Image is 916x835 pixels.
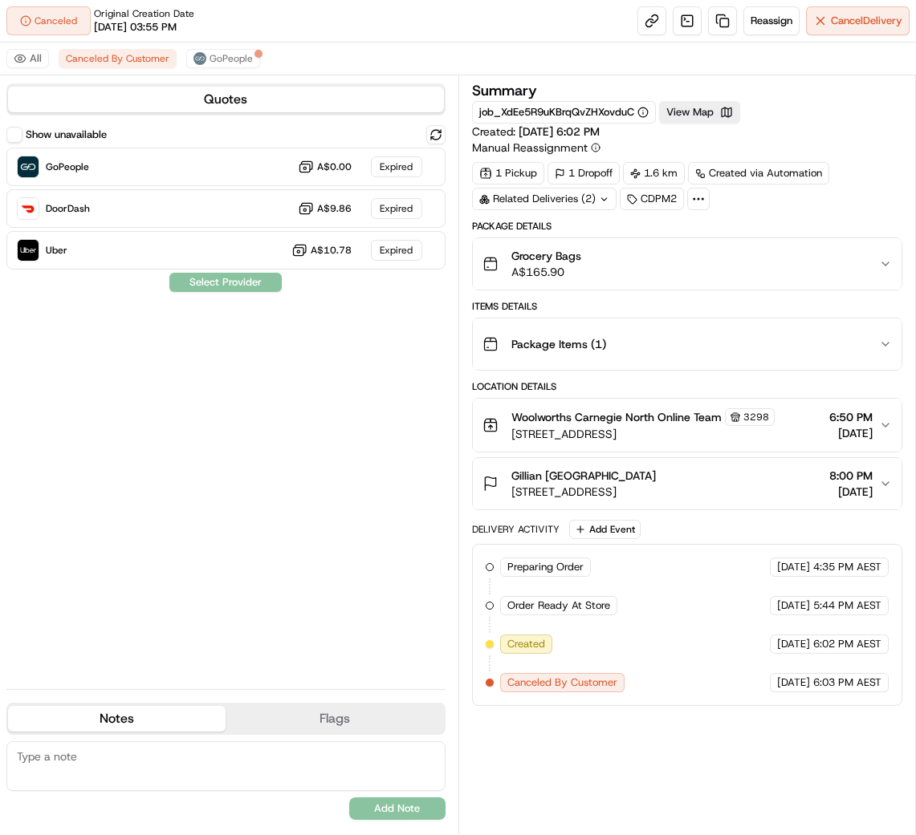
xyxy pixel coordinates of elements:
button: A$0.00 [298,159,352,175]
button: View Map [659,101,740,124]
button: CancelDelivery [806,6,910,35]
span: [DATE] [829,425,873,441]
div: Expired [371,156,422,177]
button: Package Items (1) [473,318,902,370]
img: Uber [18,240,39,261]
span: [DATE] [777,598,810,613]
div: CDPM2 [620,188,684,210]
button: Canceled [6,6,91,35]
div: 1 Dropoff [548,162,620,184]
span: [STREET_ADDRESS] [511,426,775,442]
span: Created [507,637,545,651]
span: Manual Reassignment [472,140,588,156]
span: 6:03 PM AEST [813,675,881,690]
span: A$165.90 [511,264,581,280]
div: Items Details [472,300,903,313]
button: Woolworths Carnegie North Online Team3298[STREET_ADDRESS]6:50 PM[DATE] [473,399,902,452]
span: 6:02 PM AEST [813,637,881,651]
div: 1.6 km [623,162,685,184]
span: [DATE] [777,560,810,574]
button: Manual Reassignment [472,140,600,156]
span: A$9.86 [317,202,352,215]
span: Created: [472,124,600,140]
span: Grocery Bags [511,248,581,264]
div: Related Deliveries (2) [472,188,617,210]
button: A$10.78 [291,242,352,258]
button: Add Event [569,520,641,539]
button: Flags [226,706,443,732]
span: DoorDash [46,202,90,215]
div: Location Details [472,380,903,393]
div: Expired [371,240,422,261]
span: 8:00 PM [829,468,873,484]
span: Canceled By Customer [507,675,617,690]
button: Canceled By Customer [59,49,177,68]
span: Cancel Delivery [831,14,902,28]
span: A$0.00 [317,160,352,173]
span: Package Items ( 1 ) [511,336,606,352]
button: Grocery BagsA$165.90 [473,238,902,290]
span: [DATE] [777,637,810,651]
span: 3298 [743,411,769,424]
span: GoPeople [46,160,89,173]
span: 4:35 PM AEST [813,560,881,574]
h3: Summary [472,83,537,98]
button: All [6,49,49,68]
a: Created via Automation [688,162,829,184]
button: job_XdEe5R9uKBrqQvZHXovduC [479,105,649,120]
div: Delivery Activity [472,523,560,536]
span: [DATE] 03:55 PM [94,20,177,34]
span: [DATE] 6:02 PM [519,124,600,139]
span: Reassign [751,14,792,28]
div: 1 Pickup [472,162,544,184]
span: [DATE] [829,484,873,500]
span: Canceled By Customer [66,52,169,65]
span: GoPeople [210,52,253,65]
button: Notes [8,706,226,732]
span: 6:50 PM [829,409,873,425]
span: Preparing Order [507,560,584,574]
label: Show unavailable [26,128,107,142]
button: Gillian [GEOGRAPHIC_DATA][STREET_ADDRESS]8:00 PM[DATE] [473,458,902,509]
button: GoPeople [186,49,260,68]
div: Expired [371,198,422,219]
button: Quotes [8,87,444,112]
span: Original Creation Date [94,7,194,20]
img: GoPeople [18,156,39,177]
button: A$9.86 [298,201,352,217]
span: Uber [46,244,67,257]
span: 5:44 PM AEST [813,598,881,613]
img: DoorDash [18,198,39,219]
span: Gillian [GEOGRAPHIC_DATA] [511,468,656,484]
button: Reassign [743,6,800,35]
span: Order Ready At Store [507,598,610,613]
img: gopeople_logo.png [193,52,206,65]
span: Woolworths Carnegie North Online Team [511,409,722,425]
span: [STREET_ADDRESS] [511,484,656,500]
span: [DATE] [777,675,810,690]
span: A$10.78 [311,244,352,257]
div: Package Details [472,220,903,233]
